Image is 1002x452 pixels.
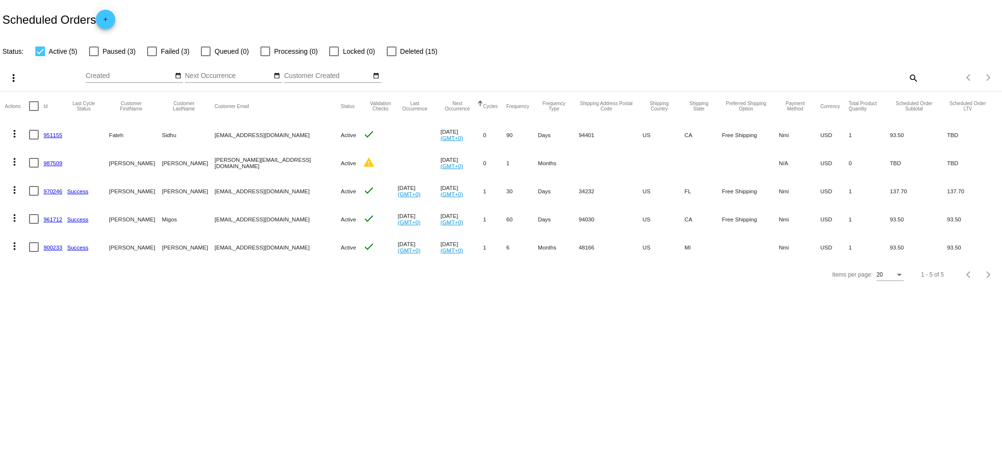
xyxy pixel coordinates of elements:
[820,103,840,109] button: Change sorting for CurrencyIso
[9,212,20,224] mat-icon: more_vert
[103,46,136,57] span: Paused (3)
[538,233,578,261] mat-cell: Months
[109,149,162,177] mat-cell: [PERSON_NAME]
[162,101,206,111] button: Change sorting for CustomerLastName
[162,177,215,205] mat-cell: [PERSON_NAME]
[2,47,24,55] span: Status:
[214,177,341,205] mat-cell: [EMAIL_ADDRESS][DOMAIN_NAME]
[959,68,979,87] button: Previous page
[440,149,483,177] mat-cell: [DATE]
[483,177,506,205] mat-cell: 1
[578,177,642,205] mat-cell: 34232
[398,205,440,233] mat-cell: [DATE]
[849,121,890,149] mat-cell: 1
[483,103,498,109] button: Change sorting for Cycles
[9,184,20,196] mat-icon: more_vert
[483,205,506,233] mat-cell: 1
[890,177,947,205] mat-cell: 137.70
[44,188,62,194] a: 970246
[832,271,872,278] div: Items per page:
[363,241,375,252] mat-icon: check
[440,205,483,233] mat-cell: [DATE]
[162,149,215,177] mat-cell: [PERSON_NAME]
[363,128,375,140] mat-icon: check
[722,205,778,233] mat-cell: Free Shipping
[684,205,722,233] mat-cell: CA
[44,216,62,222] a: 961712
[877,272,904,279] mat-select: Items per page:
[684,177,722,205] mat-cell: FL
[44,103,47,109] button: Change sorting for Id
[506,149,538,177] mat-cell: 1
[779,101,812,111] button: Change sorting for PaymentMethod.Type
[214,205,341,233] mat-cell: [EMAIL_ADDRESS][DOMAIN_NAME]
[779,149,820,177] mat-cell: N/A
[284,72,371,80] input: Customer Created
[643,177,684,205] mat-cell: US
[849,149,890,177] mat-cell: 0
[907,70,919,85] mat-icon: search
[684,233,722,261] mat-cell: MI
[820,233,849,261] mat-cell: USD
[67,188,89,194] a: Success
[162,205,215,233] mat-cell: Migos
[506,233,538,261] mat-cell: 6
[67,216,89,222] a: Success
[100,16,111,28] mat-icon: add
[979,265,998,284] button: Next page
[684,121,722,149] mat-cell: CA
[341,160,356,166] span: Active
[578,101,634,111] button: Change sorting for ShippingPostcode
[947,121,997,149] mat-cell: TBD
[849,205,890,233] mat-cell: 1
[440,177,483,205] mat-cell: [DATE]
[440,135,463,141] a: (GMT+0)
[214,121,341,149] mat-cell: [EMAIL_ADDRESS][DOMAIN_NAME]
[779,121,820,149] mat-cell: Nmi
[779,177,820,205] mat-cell: Nmi
[44,160,62,166] a: 987509
[722,177,778,205] mat-cell: Free Shipping
[109,121,162,149] mat-cell: Fateh
[483,121,506,149] mat-cell: 0
[8,72,19,84] mat-icon: more_vert
[162,121,215,149] mat-cell: Sidhu
[538,177,578,205] mat-cell: Days
[9,156,20,168] mat-icon: more_vert
[398,247,421,253] a: (GMT+0)
[341,132,356,138] span: Active
[947,149,997,177] mat-cell: TBD
[820,121,849,149] mat-cell: USD
[44,244,62,250] a: 900233
[161,46,189,57] span: Failed (3)
[398,191,421,197] a: (GMT+0)
[214,233,341,261] mat-cell: [EMAIL_ADDRESS][DOMAIN_NAME]
[440,101,474,111] button: Change sorting for NextOccurrenceUtc
[643,121,684,149] mat-cell: US
[947,177,997,205] mat-cell: 137.70
[363,213,375,224] mat-icon: check
[49,46,77,57] span: Active (5)
[9,128,20,140] mat-icon: more_vert
[214,46,249,57] span: Queued (0)
[890,233,947,261] mat-cell: 93.50
[9,240,20,252] mat-icon: more_vert
[578,205,642,233] mat-cell: 94030
[483,233,506,261] mat-cell: 1
[722,121,778,149] mat-cell: Free Shipping
[849,233,890,261] mat-cell: 1
[109,177,162,205] mat-cell: [PERSON_NAME]
[440,233,483,261] mat-cell: [DATE]
[440,247,463,253] a: (GMT+0)
[538,149,578,177] mat-cell: Months
[483,149,506,177] mat-cell: 0
[162,233,215,261] mat-cell: [PERSON_NAME]
[363,156,375,168] mat-icon: warning
[643,101,676,111] button: Change sorting for ShippingCountry
[506,177,538,205] mat-cell: 30
[373,72,380,80] mat-icon: date_range
[440,163,463,169] a: (GMT+0)
[273,72,280,80] mat-icon: date_range
[44,132,62,138] a: 951155
[820,205,849,233] mat-cell: USD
